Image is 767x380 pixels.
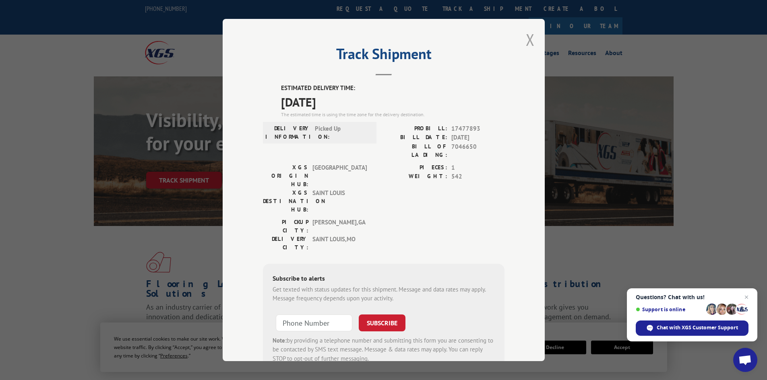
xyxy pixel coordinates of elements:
[273,337,287,344] strong: Note:
[451,133,504,142] span: [DATE]
[526,29,535,50] button: Close modal
[636,306,703,312] span: Support is online
[733,348,757,372] div: Open chat
[742,292,751,302] span: Close chat
[263,189,308,214] label: XGS DESTINATION HUB:
[384,133,447,142] label: BILL DATE:
[636,294,748,300] span: Questions? Chat with us!
[312,218,367,235] span: [PERSON_NAME] , GA
[273,285,495,303] div: Get texted with status updates for this shipment. Message and data rates may apply. Message frequ...
[451,172,504,181] span: 542
[657,324,738,331] span: Chat with XGS Customer Support
[281,93,504,111] span: [DATE]
[263,48,504,64] h2: Track Shipment
[312,163,367,189] span: [GEOGRAPHIC_DATA]
[312,189,367,214] span: SAINT LOUIS
[451,124,504,134] span: 17477893
[312,235,367,252] span: SAINT LOUIS , MO
[263,235,308,252] label: DELIVERY CITY:
[384,124,447,134] label: PROBILL:
[281,84,504,93] label: ESTIMATED DELIVERY TIME:
[276,314,352,331] input: Phone Number
[273,273,495,285] div: Subscribe to alerts
[263,218,308,235] label: PICKUP CITY:
[315,124,369,141] span: Picked Up
[636,320,748,336] div: Chat with XGS Customer Support
[263,163,308,189] label: XGS ORIGIN HUB:
[359,314,405,331] button: SUBSCRIBE
[384,172,447,181] label: WEIGHT:
[384,163,447,173] label: PIECES:
[451,142,504,159] span: 7046650
[281,111,504,118] div: The estimated time is using the time zone for the delivery destination.
[451,163,504,173] span: 1
[384,142,447,159] label: BILL OF LADING:
[273,336,495,364] div: by providing a telephone number and submitting this form you are consenting to be contacted by SM...
[265,124,311,141] label: DELIVERY INFORMATION:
